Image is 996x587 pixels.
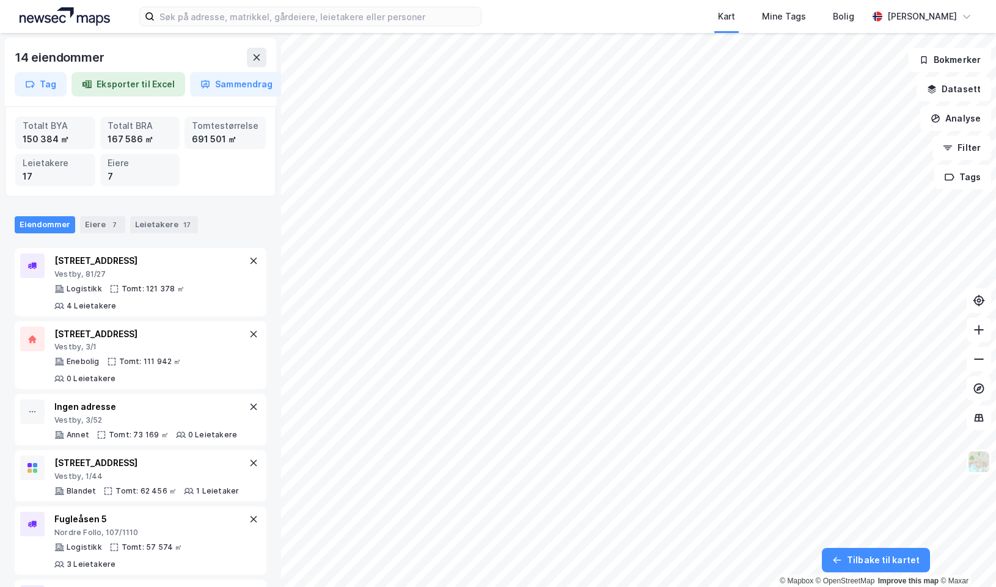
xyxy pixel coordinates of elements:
[54,269,246,279] div: Vestby, 81/27
[15,48,106,67] div: 14 eiendommer
[196,486,239,496] div: 1 Leietaker
[115,486,177,496] div: Tomt: 62 456 ㎡
[920,106,991,131] button: Analyse
[833,9,854,24] div: Bolig
[878,577,939,585] a: Improve this map
[932,136,991,160] button: Filter
[108,133,173,146] div: 167 586 ㎡
[54,512,246,527] div: Fugleåsen 5
[122,284,185,294] div: Tomt: 121 378 ㎡
[887,9,957,24] div: [PERSON_NAME]
[54,342,246,352] div: Vestby, 3/1
[67,357,100,366] div: Enebolig
[109,430,169,440] div: Tomt: 73 169 ㎡
[54,528,246,538] div: Nordre Follo, 107/1110
[67,542,102,552] div: Logistikk
[188,430,237,440] div: 0 Leietakere
[108,170,173,183] div: 7
[762,9,806,24] div: Mine Tags
[155,7,481,26] input: Søk på adresse, matrikkel, gårdeiere, leietakere eller personer
[190,72,283,97] button: Sammendrag
[15,72,67,97] button: Tag
[108,156,173,170] div: Eiere
[20,7,110,26] img: logo.a4113a55bc3d86da70a041830d287a7e.svg
[934,165,991,189] button: Tags
[67,374,115,384] div: 0 Leietakere
[67,560,115,569] div: 3 Leietakere
[108,119,173,133] div: Totalt BRA
[192,119,258,133] div: Tomtestørrelse
[15,216,75,233] div: Eiendommer
[780,577,813,585] a: Mapbox
[192,133,258,146] div: 691 501 ㎡
[54,415,237,425] div: Vestby, 3/52
[67,486,96,496] div: Blandet
[108,219,120,231] div: 7
[917,77,991,101] button: Datasett
[67,284,102,294] div: Logistikk
[119,357,181,366] div: Tomt: 111 942 ㎡
[967,450,991,473] img: Z
[909,48,991,72] button: Bokmerker
[816,577,875,585] a: OpenStreetMap
[181,219,193,231] div: 17
[80,216,125,233] div: Eiere
[130,216,198,233] div: Leietakere
[23,133,88,146] div: 150 384 ㎡
[71,72,185,97] button: Eksporter til Excel
[54,327,246,341] div: [STREET_ADDRESS]
[54,472,239,481] div: Vestby, 1/44
[822,548,930,572] button: Tilbake til kartet
[935,528,996,587] iframe: Chat Widget
[718,9,735,24] div: Kart
[67,430,89,440] div: Annet
[23,170,88,183] div: 17
[54,456,239,470] div: [STREET_ADDRESS]
[23,119,88,133] div: Totalt BYA
[23,156,88,170] div: Leietakere
[122,542,183,552] div: Tomt: 57 574 ㎡
[54,399,237,414] div: Ingen adresse
[67,301,116,311] div: 4 Leietakere
[54,253,246,268] div: [STREET_ADDRESS]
